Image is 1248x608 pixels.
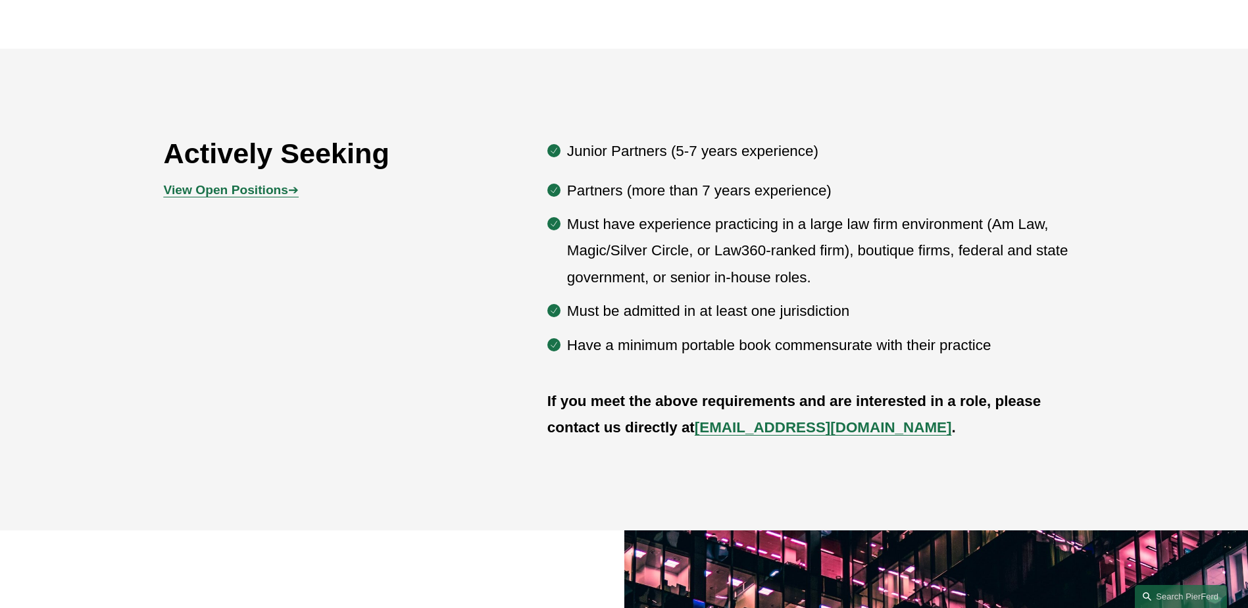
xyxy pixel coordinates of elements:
[567,211,1085,291] p: Must have experience practicing in a large law firm environment (Am Law, Magic/Silver Circle, or ...
[547,393,1045,436] strong: If you meet the above requirements and are interested in a role, please contact us directly at
[1135,585,1227,608] a: Search this site
[164,183,299,197] a: View Open Positions➔
[164,183,288,197] strong: View Open Positions
[695,419,952,436] a: [EMAIL_ADDRESS][DOMAIN_NAME]
[164,183,299,197] span: ➔
[567,138,1085,165] p: Junior Partners (5-7 years experience)
[567,178,1085,204] p: Partners (more than 7 years experience)
[164,136,471,170] h2: Actively Seeking
[567,298,1085,324] p: Must be admitted in at least one jurisdiction
[951,419,955,436] strong: .
[567,332,1085,359] p: Have a minimum portable book commensurate with their practice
